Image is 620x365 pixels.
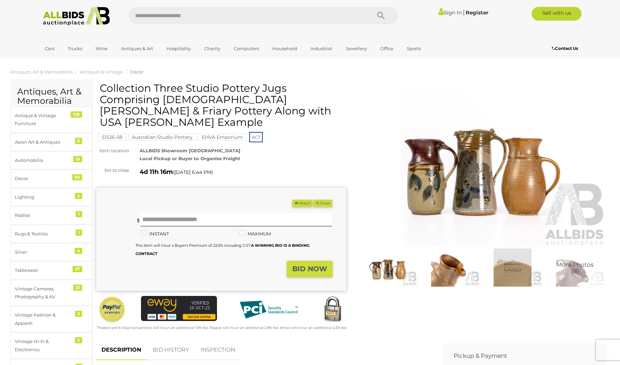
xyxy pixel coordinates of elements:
a: Cars [40,43,59,54]
a: Vintage Hi-Fi & Electronics 2 [10,332,93,359]
img: Collection Three Studio Pottery Jugs Comprising Australians Gilbert Buchanan & Friary Pottery Alo... [483,248,542,287]
a: Automobilia 15 [10,151,93,169]
div: 3 [75,138,82,144]
img: Secured by Rapid SSL [319,296,346,323]
a: Hospitality [162,43,195,54]
div: 2 [75,337,82,343]
div: Decor [15,175,72,182]
a: Silver 4 [10,243,93,261]
a: BID HISTORY [148,340,194,360]
a: [GEOGRAPHIC_DATA] [40,54,98,66]
a: Antique & Vintage Furniture 129 [10,107,93,133]
a: Industrial [306,43,337,54]
div: 2 [75,311,82,317]
div: 1 [76,211,82,217]
a: Sign In [438,9,462,16]
a: Charity [200,43,225,54]
button: Watch [292,200,312,207]
div: 1 [76,230,82,236]
small: Mastercard & Visa transactions will incur an additional 1.9% fee. Paypal will incur an additional... [97,325,347,330]
a: Decor 93 [10,169,93,188]
strong: Local Pickup or Buyer to Organise Freight [140,156,240,161]
strong: ALLBIDS Showroom [GEOGRAPHIC_DATA] [140,148,240,153]
div: Rugs & Textiles [15,230,72,238]
div: Vintage Fashion & Apparel [15,311,72,327]
a: Household [268,43,302,54]
a: More Photos(8) [545,248,605,287]
mark: EHVA Emporium [198,134,247,141]
img: Collection Three Studio Pottery Jugs Comprising Australians Gilbert Buchanan & Friary Pottery Alo... [357,86,607,247]
strong: 4d 11h 16m [140,168,173,176]
div: Silver [15,248,72,256]
img: Collection Three Studio Pottery Jugs Comprising Australians Gilbert Buchanan & Friary Pottery Alo... [358,248,417,287]
span: ( ) [173,169,213,175]
img: Collection Three Studio Pottery Jugs Comprising Australians Gilbert Buchanan & Friary Pottery Alo... [421,248,480,287]
img: Official PayPal Seal [98,296,126,323]
div: Asian Art & Antiques [15,138,72,146]
a: Radios 1 [10,206,93,224]
a: EHVA Emporium [198,134,247,140]
a: Contact Us [552,45,580,52]
a: Antiques & Art [117,43,157,54]
img: Allbids.com.au [39,7,114,26]
a: Vintage Fashion & Apparel 2 [10,306,93,332]
div: 4 [75,248,82,254]
strong: BID NOW [292,265,327,273]
div: Set to close [91,166,134,174]
span: Antiques, Art & Memorabilia [10,69,73,75]
a: Office [376,43,398,54]
div: Radios [15,211,72,219]
a: 51536-58 [98,134,126,140]
a: Wine [91,43,112,54]
div: Vintage Hi-Fi & Electronics [15,338,72,354]
h1: Collection Three Studio Pottery Jugs Comprising [DEMOGRAPHIC_DATA] [PERSON_NAME] & Friary Pottery... [100,82,345,128]
span: ACT [249,132,263,142]
a: Sell with us [532,7,581,21]
div: Antique & Vintage Furniture [15,112,72,128]
a: Antiques & Vintage [80,69,123,75]
h2: Pickup & Payment [454,353,586,359]
span: More Photos (8) [556,262,594,275]
h2: Antiques, Art & Memorabilia [17,87,86,106]
a: Australian Studio Pottery [128,134,196,140]
mark: 51536-58 [98,134,126,141]
img: PCI DSS compliant [234,296,303,323]
a: Rugs & Textiles 1 [10,225,93,243]
a: Tablewear 27 [10,261,93,279]
div: 15 [73,156,82,162]
div: Tablewear [15,266,72,274]
a: Lighting 2 [10,188,93,206]
a: DESCRIPTION [96,340,146,360]
button: BID NOW [287,261,333,277]
mark: Australian Studio Pottery [128,134,196,141]
div: 2 [75,193,82,199]
a: Trucks [63,43,87,54]
div: Vintage Cameras, Photography & AV [15,285,72,301]
div: 129 [70,111,82,118]
label: INSTANT [141,230,169,238]
a: Computers [229,43,263,54]
div: Lighting [15,193,72,201]
span: | [463,9,465,16]
b: Contact Us [552,46,578,51]
a: Vintage Cameras, Photography & AV 21 [10,280,93,306]
div: 21 [73,285,82,291]
a: Sports [402,43,425,54]
label: MAXIMUM [239,230,271,238]
span: [DATE] 6:44 PM [174,169,211,175]
b: A WINNING BID IS A BINDING CONTRACT [135,243,309,256]
li: Watch this item [292,200,312,207]
a: Jewellery [341,43,371,54]
a: Decor [130,69,143,75]
img: eWAY Payment Gateway [141,296,217,321]
div: 93 [72,174,82,180]
img: Collection Three Studio Pottery Jugs Comprising Australians Gilbert Buchanan & Friary Pottery Alo... [545,248,605,287]
small: This Item will incur a Buyer's Premium of 22.5% including GST. [135,243,309,256]
a: Asian Art & Antiques 3 [10,133,93,151]
div: Automobilia [15,156,72,164]
button: Share [313,200,332,207]
button: Search [364,7,398,24]
div: 27 [73,266,82,272]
